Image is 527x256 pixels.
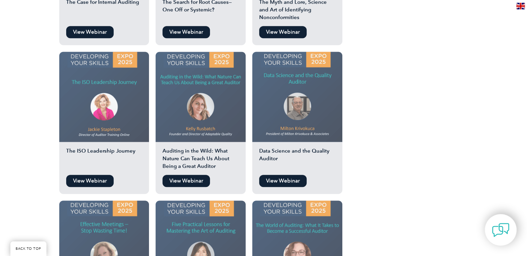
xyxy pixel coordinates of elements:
[492,221,509,239] img: contact-chat.png
[66,175,114,187] a: View Webinar
[59,52,149,142] img: Jackie
[252,52,342,171] a: Data Science and the Quality Auditor
[163,26,210,38] a: View Webinar
[259,26,307,38] a: View Webinar
[156,52,246,171] a: Auditing in the Wild: What Nature Can Teach Us About Being a Great Auditor
[59,52,149,171] a: The ISO Leadership Journey
[252,52,342,142] img: milton
[66,26,114,38] a: View Webinar
[516,3,525,9] img: en
[163,175,210,187] a: View Webinar
[156,52,246,142] img: Kelly
[59,147,149,171] h2: The ISO Leadership Journey
[259,175,307,187] a: View Webinar
[10,241,46,256] a: BACK TO TOP
[156,147,246,171] h2: Auditing in the Wild: What Nature Can Teach Us About Being a Great Auditor
[252,147,342,171] h2: Data Science and the Quality Auditor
